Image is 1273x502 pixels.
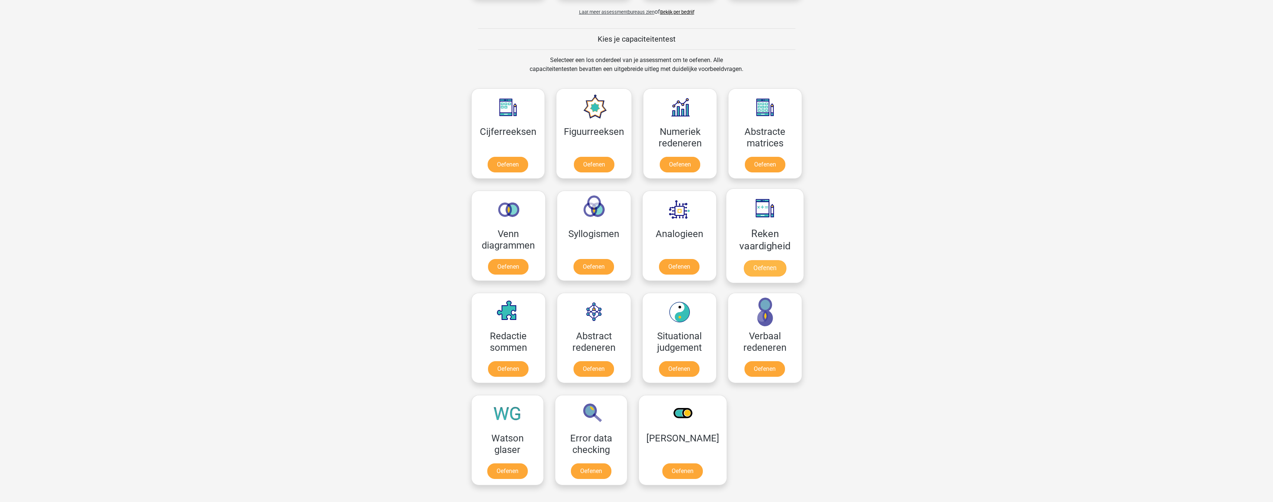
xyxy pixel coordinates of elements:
[574,361,614,377] a: Oefenen
[574,259,614,275] a: Oefenen
[744,361,785,377] a: Oefenen
[488,361,529,377] a: Oefenen
[466,1,808,16] div: of
[579,9,655,15] span: Laat meer assessmentbureaus zien
[659,361,699,377] a: Oefenen
[660,157,700,172] a: Oefenen
[745,157,785,172] a: Oefenen
[659,259,699,275] a: Oefenen
[660,9,694,15] a: Bekijk per bedrijf
[488,259,529,275] a: Oefenen
[574,157,614,172] a: Oefenen
[478,35,795,43] h5: Kies je capaciteitentest
[743,260,786,276] a: Oefenen
[523,56,750,82] div: Selecteer een los onderdeel van je assessment om te oefenen. Alle capaciteitentesten bevatten een...
[571,463,611,479] a: Oefenen
[488,157,528,172] a: Oefenen
[662,463,703,479] a: Oefenen
[487,463,528,479] a: Oefenen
